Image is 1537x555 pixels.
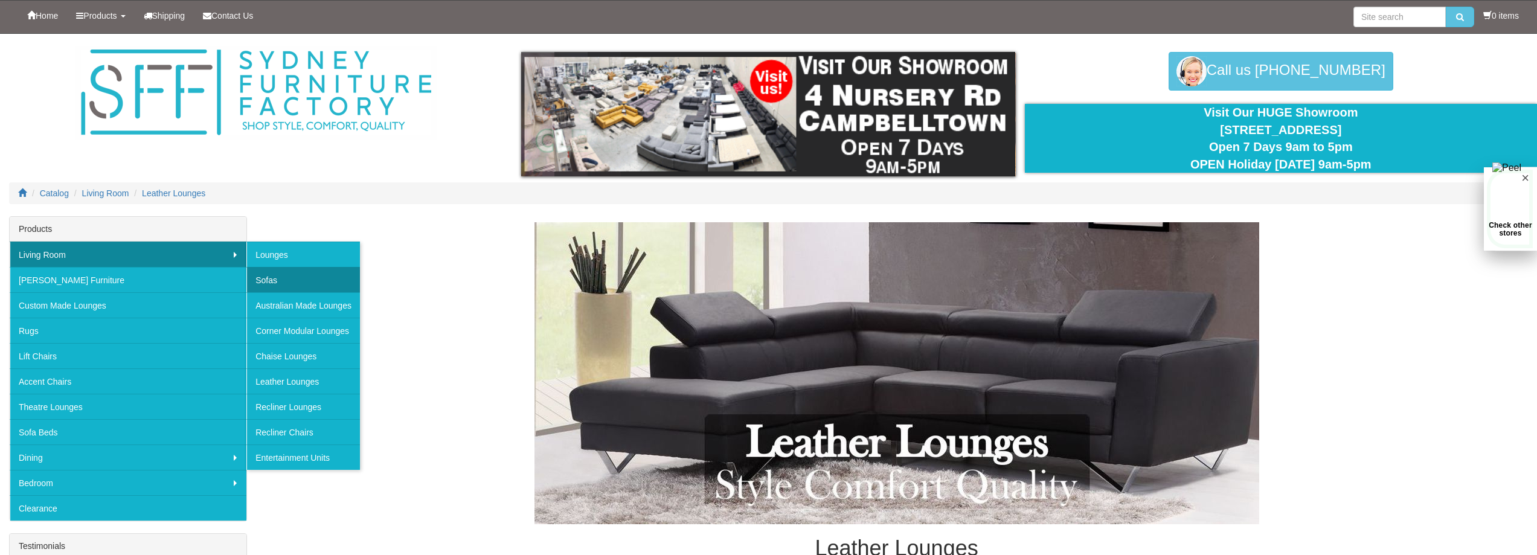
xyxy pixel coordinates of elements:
a: Lift Chairs [10,343,246,368]
li: 0 items [1483,10,1519,22]
a: Rugs [10,318,246,343]
div: Products [10,217,246,242]
a: Contact Us [194,1,262,31]
a: Australian Made Lounges [246,292,360,318]
a: Sofas [246,267,360,292]
a: Chaise Lounges [246,343,360,368]
a: Dining [10,444,246,470]
span: Shipping [152,11,185,21]
a: Accent Chairs [10,368,246,394]
a: Custom Made Lounges [10,292,246,318]
a: Home [18,1,67,31]
a: Shipping [135,1,194,31]
a: Clearance [10,495,246,521]
a: Sofa Beds [10,419,246,444]
a: Theatre Lounges [10,394,246,419]
img: Sydney Furniture Factory [75,46,437,140]
a: Recliner Lounges [246,394,360,419]
span: Home [36,11,58,21]
span: Products [83,11,117,21]
a: Products [67,1,134,31]
a: Leather Lounges [142,188,205,198]
img: showroom.gif [521,52,1015,176]
img: Leather Lounges [534,222,1259,524]
a: Catalog [40,188,69,198]
a: Living Room [10,242,246,267]
input: Site search [1353,7,1446,27]
div: Visit Our HUGE Showroom [STREET_ADDRESS] Open 7 Days 9am to 5pm OPEN Holiday [DATE] 9am-5pm [1034,104,1528,173]
a: Leather Lounges [246,368,360,394]
a: Living Room [82,188,129,198]
span: Contact Us [211,11,253,21]
a: Entertainment Units [246,444,360,470]
a: Corner Modular Lounges [246,318,360,343]
a: Recliner Chairs [246,419,360,444]
a: Lounges [246,242,360,267]
a: Bedroom [10,470,246,495]
a: [PERSON_NAME] Furniture [10,267,246,292]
